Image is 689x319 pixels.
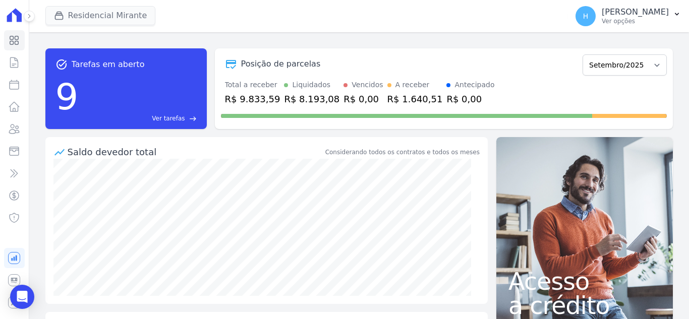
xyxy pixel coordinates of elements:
[82,114,196,123] a: Ver tarefas east
[55,58,68,71] span: task_alt
[241,58,321,70] div: Posição de parcelas
[343,92,383,106] div: R$ 0,00
[225,92,280,106] div: R$ 9.833,59
[508,293,661,317] span: a crédito
[387,92,443,106] div: R$ 1.640,51
[284,92,339,106] div: R$ 8.193,08
[446,92,494,106] div: R$ 0,00
[189,115,197,122] span: east
[602,17,669,25] p: Ver opções
[55,71,79,123] div: 9
[10,285,34,309] div: Open Intercom Messenger
[225,80,280,90] div: Total a receber
[583,13,589,20] span: H
[602,7,669,17] p: [PERSON_NAME]
[567,2,689,30] button: H [PERSON_NAME] Ver opções
[72,58,145,71] span: Tarefas em aberto
[152,114,185,123] span: Ver tarefas
[352,80,383,90] div: Vencidos
[395,80,430,90] div: A receber
[292,80,330,90] div: Liquidados
[325,148,480,157] div: Considerando todos os contratos e todos os meses
[45,6,156,25] button: Residencial Mirante
[68,145,323,159] div: Saldo devedor total
[454,80,494,90] div: Antecipado
[508,269,661,293] span: Acesso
